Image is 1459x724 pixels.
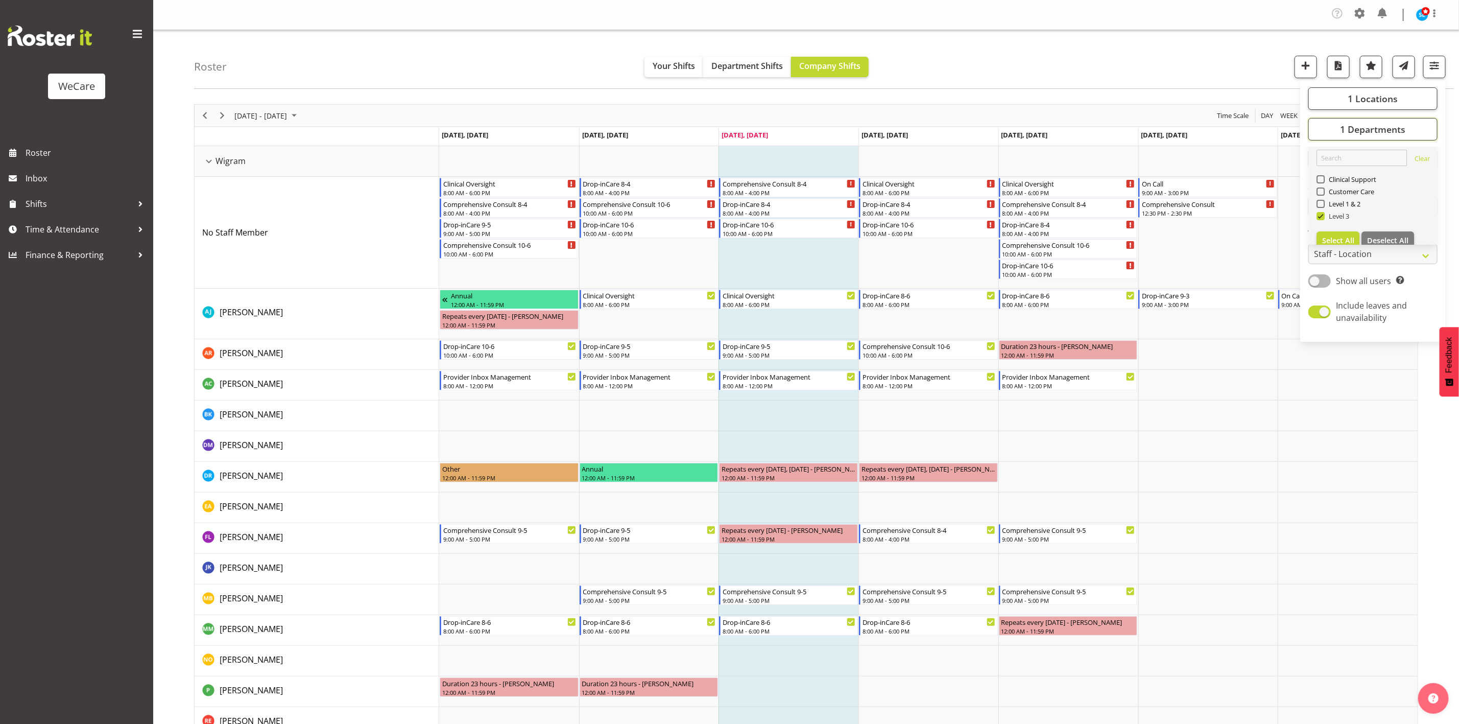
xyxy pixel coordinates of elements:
[195,676,439,707] td: Pooja Prabhu resource
[443,178,576,189] div: Clinical Oversight
[999,371,1138,390] div: Andrew Casburn"s event - Provider Inbox Management Begin From Friday, August 29, 2025 at 8:00:00 ...
[195,462,439,493] td: Deepti Raturi resource
[999,586,1138,605] div: Matthew Brewer"s event - Comprehensive Consult 9-5 Begin From Friday, August 29, 2025 at 9:00:00 ...
[195,401,439,431] td: Brian Ko resource
[194,61,227,73] h4: Roster
[719,219,858,238] div: No Staff Member"s event - Drop-inCare 10-6 Begin From Wednesday, August 27, 2025 at 10:00:00 AM G...
[1002,586,1135,596] div: Comprehensive Consult 9-5
[583,535,716,543] div: 9:00 AM - 5:00 PM
[859,463,998,482] div: Deepti Raturi"s event - Repeats every wednesday, thursday - Deepti Raturi Begin From Thursday, Au...
[859,586,998,605] div: Matthew Brewer"s event - Comprehensive Consult 9-5 Begin From Thursday, August 28, 2025 at 9:00:0...
[1002,189,1135,197] div: 8:00 AM - 6:00 PM
[26,171,148,186] span: Inbox
[999,524,1138,544] div: Felize Lacson"s event - Comprehensive Consult 9-5 Begin From Friday, August 29, 2025 at 9:00:00 A...
[440,239,579,259] div: No Staff Member"s event - Comprehensive Consult 10-6 Begin From Monday, August 25, 2025 at 10:00:...
[1138,290,1277,309] div: AJ Jones"s event - Drop-inCare 9-3 Begin From Saturday, August 30, 2025 at 9:00:00 AM GMT+12:00 E...
[583,586,716,596] div: Comprehensive Consult 9-5
[1360,56,1382,78] button: Highlight an important date within the roster.
[440,290,579,309] div: AJ Jones"s event - Annual Begin From Friday, August 8, 2025 at 12:00:00 AM GMT+12:00 Ends At Mond...
[195,554,439,585] td: John Ko resource
[220,531,283,543] span: [PERSON_NAME]
[859,198,998,218] div: No Staff Member"s event - Drop-inCare 8-4 Begin From Thursday, August 28, 2025 at 8:00:00 AM GMT+...
[1325,175,1377,183] span: Clinical Support
[442,678,576,688] div: Duration 23 hours - [PERSON_NAME]
[1279,109,1300,122] button: Timeline Week
[220,470,283,481] span: [PERSON_NAME]
[723,178,855,189] div: Comprehensive Consult 8-4
[580,178,719,197] div: No Staff Member"s event - Drop-inCare 8-4 Begin From Tuesday, August 26, 2025 at 8:00:00 AM GMT+1...
[1002,535,1135,543] div: 9:00 AM - 5:00 PM
[440,219,579,238] div: No Staff Member"s event - Drop-inCare 9-5 Begin From Monday, August 25, 2025 at 9:00:00 AM GMT+12...
[1002,270,1135,278] div: 10:00 AM - 6:00 PM
[26,222,133,237] span: Time & Attendance
[443,229,576,238] div: 9:00 AM - 5:00 PM
[1393,56,1415,78] button: Send a list of all shifts for the selected filtered period to all rostered employees.
[1142,178,1275,189] div: On Call
[723,586,855,596] div: Comprehensive Consult 9-5
[443,240,576,250] div: Comprehensive Consult 10-6
[722,463,855,474] div: Repeats every [DATE], [DATE] - [PERSON_NAME]
[220,623,283,635] span: [PERSON_NAME]
[863,199,995,209] div: Drop-inCare 8-4
[583,229,716,238] div: 10:00 AM - 6:00 PM
[644,57,703,77] button: Your Shifts
[1002,382,1135,390] div: 8:00 AM - 12:00 PM
[196,105,213,126] div: Previous
[442,311,576,321] div: Repeats every [DATE] - [PERSON_NAME]
[1002,525,1135,535] div: Comprehensive Consult 9-5
[195,493,439,523] td: Ena Advincula resource
[443,351,576,359] div: 10:00 AM - 6:00 PM
[220,684,283,696] a: [PERSON_NAME]
[863,627,995,635] div: 8:00 AM - 6:00 PM
[1325,200,1361,208] span: Level 1 & 2
[719,463,858,482] div: Deepti Raturi"s event - Repeats every wednesday, thursday - Deepti Raturi Begin From Wednesday, A...
[440,178,579,197] div: No Staff Member"s event - Clinical Oversight Begin From Monday, August 25, 2025 at 8:00:00 AM GMT...
[443,341,576,351] div: Drop-inCare 10-6
[220,562,283,574] a: [PERSON_NAME]
[723,209,855,217] div: 8:00 AM - 4:00 PM
[580,198,719,218] div: No Staff Member"s event - Comprehensive Consult 10-6 Begin From Tuesday, August 26, 2025 at 10:00...
[440,340,579,360] div: Andrea Ramirez"s event - Drop-inCare 10-6 Begin From Monday, August 25, 2025 at 10:00:00 AM GMT+1...
[1001,341,1135,351] div: Duration 23 hours - [PERSON_NAME]
[999,290,1138,309] div: AJ Jones"s event - Drop-inCare 8-6 Begin From Friday, August 29, 2025 at 8:00:00 AM GMT+12:00 End...
[1142,209,1275,217] div: 12:30 PM - 2:30 PM
[220,470,283,482] a: [PERSON_NAME]
[863,586,995,596] div: Comprehensive Consult 9-5
[863,341,995,351] div: Comprehensive Consult 10-6
[719,586,858,605] div: Matthew Brewer"s event - Comprehensive Consult 9-5 Begin From Wednesday, August 27, 2025 at 9:00:...
[719,178,858,197] div: No Staff Member"s event - Comprehensive Consult 8-4 Begin From Wednesday, August 27, 2025 at 8:00...
[583,178,716,189] div: Drop-inCare 8-4
[220,685,283,696] span: [PERSON_NAME]
[580,340,719,360] div: Andrea Ramirez"s event - Drop-inCare 9-5 Begin From Tuesday, August 26, 2025 at 9:00:00 AM GMT+12...
[1423,56,1446,78] button: Filter Shifts
[1361,231,1414,250] button: Deselect All
[583,219,716,229] div: Drop-inCare 10-6
[195,585,439,615] td: Matthew Brewer resource
[1142,199,1275,209] div: Comprehensive Consult
[1295,56,1317,78] button: Add a new shift
[1001,351,1135,359] div: 12:00 AM - 11:59 PM
[583,209,716,217] div: 10:00 AM - 6:00 PM
[859,219,998,238] div: No Staff Member"s event - Drop-inCare 10-6 Begin From Thursday, August 28, 2025 at 10:00:00 AM GM...
[195,146,439,177] td: Wigram resource
[863,300,995,309] div: 8:00 AM - 6:00 PM
[863,219,995,229] div: Drop-inCare 10-6
[580,219,719,238] div: No Staff Member"s event - Drop-inCare 10-6 Begin From Tuesday, August 26, 2025 at 10:00:00 AM GMT...
[220,500,283,512] a: [PERSON_NAME]
[442,130,488,139] span: [DATE], [DATE]
[1260,109,1274,122] span: Day
[863,535,995,543] div: 8:00 AM - 4:00 PM
[722,474,855,482] div: 12:00 AM - 11:59 PM
[583,300,716,309] div: 8:00 AM - 6:00 PM
[1416,9,1428,21] img: sarah-lamont10911.jpg
[8,26,92,46] img: Rosterit website logo
[722,525,855,535] div: Repeats every [DATE] - [PERSON_NAME]
[580,586,719,605] div: Matthew Brewer"s event - Comprehensive Consult 9-5 Begin From Tuesday, August 26, 2025 at 9:00:00...
[1325,212,1350,220] span: Level 3
[233,109,288,122] span: [DATE] - [DATE]
[1002,290,1135,300] div: Drop-inCare 8-6
[999,616,1138,636] div: Matthew Mckenzie"s event - Repeats every friday - Matthew Mckenzie Begin From Friday, August 29, ...
[719,616,858,636] div: Matthew Mckenzie"s event - Drop-inCare 8-6 Begin From Wednesday, August 27, 2025 at 8:00:00 AM GM...
[1142,300,1275,309] div: 9:00 AM - 3:00 PM
[213,105,231,126] div: Next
